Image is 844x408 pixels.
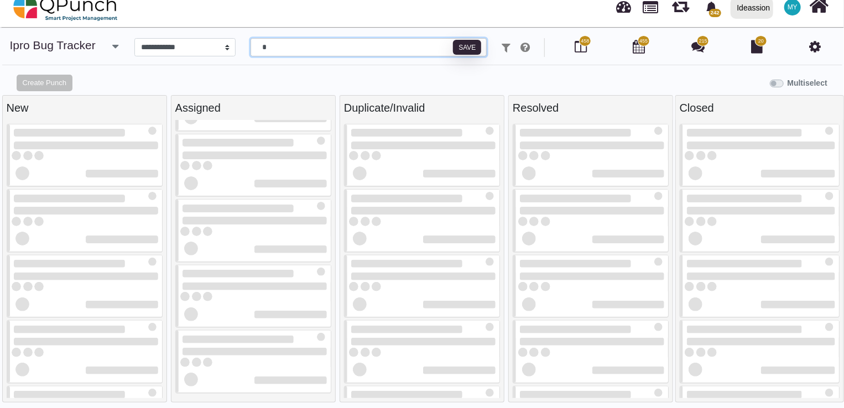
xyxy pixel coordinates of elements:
span: 455 [639,38,648,45]
i: Calendar [633,40,645,53]
i: Document Library [751,40,763,53]
svg: bell fill [706,2,717,13]
span: 242 [709,9,721,17]
div: Resolved [513,100,669,116]
i: Punch Discussion [691,40,705,53]
div: New [7,100,163,116]
div: Closed [680,100,840,116]
button: Create Punch [17,75,72,91]
i: e.g: punch or !ticket or &Type or #Status or @username or $priority or *iteration or ^additionalf... [520,42,530,53]
span: 20 [758,38,764,45]
i: Board [575,40,587,53]
div: Assigned [175,100,331,116]
span: 215 [699,38,707,45]
span: 458 [581,38,589,45]
span: MY [788,4,798,11]
button: Save [453,40,481,55]
b: Multiselect [788,79,827,87]
div: Duplicate/Invalid [344,100,500,116]
a: ipro Bug Tracker [10,39,96,51]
